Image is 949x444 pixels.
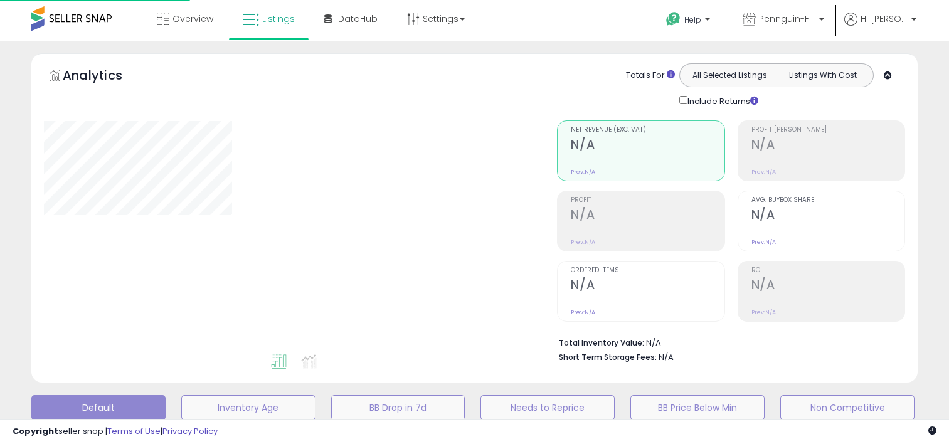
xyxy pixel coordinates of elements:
div: seller snap | | [13,426,218,438]
b: Short Term Storage Fees: [559,352,657,362]
span: Overview [172,13,213,25]
h2: N/A [751,278,904,295]
button: Needs to Reprice [480,395,615,420]
small: Prev: N/A [571,168,595,176]
span: N/A [659,351,674,363]
h2: N/A [751,137,904,154]
li: N/A [559,334,896,349]
span: Profit [PERSON_NAME] [751,127,904,134]
small: Prev: N/A [751,309,776,316]
span: ROI [751,267,904,274]
span: Ordered Items [571,267,724,274]
strong: Copyright [13,425,58,437]
button: Listings With Cost [776,67,869,83]
h5: Analytics [63,66,147,87]
a: Help [656,2,723,41]
span: Listings [262,13,295,25]
span: Profit [571,197,724,204]
b: Total Inventory Value: [559,337,644,348]
span: Help [684,14,701,25]
span: Hi [PERSON_NAME] [861,13,908,25]
div: Include Returns [670,93,773,108]
h2: N/A [571,278,724,295]
button: BB Drop in 7d [331,395,465,420]
h2: N/A [571,208,724,225]
span: Pennguin-FR-Home [759,13,815,25]
button: All Selected Listings [683,67,777,83]
h2: N/A [571,137,724,154]
a: Terms of Use [107,425,161,437]
span: Net Revenue (Exc. VAT) [571,127,724,134]
a: Hi [PERSON_NAME] [844,13,916,41]
button: Non Competitive [780,395,915,420]
small: Prev: N/A [751,238,776,246]
small: Prev: N/A [751,168,776,176]
button: Inventory Age [181,395,315,420]
small: Prev: N/A [571,309,595,316]
h2: N/A [751,208,904,225]
button: Default [31,395,166,420]
span: Avg. Buybox Share [751,197,904,204]
small: Prev: N/A [571,238,595,246]
i: Get Help [665,11,681,27]
button: BB Price Below Min [630,395,765,420]
a: Privacy Policy [162,425,218,437]
span: DataHub [338,13,378,25]
div: Totals For [626,70,675,82]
